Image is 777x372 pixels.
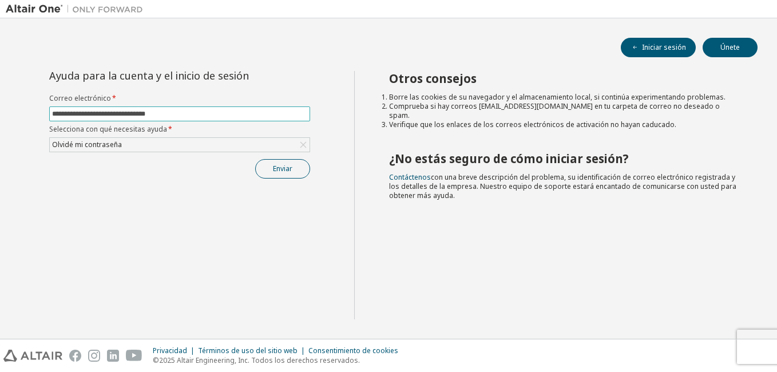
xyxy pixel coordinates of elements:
[3,350,62,362] img: altair_logo.svg
[389,172,431,182] a: Contáctenos
[49,124,167,134] font: Selecciona con qué necesitas ayuda
[50,138,124,151] div: Olvidé mi contraseña
[49,93,111,103] font: Correo electrónico
[49,71,258,80] div: Ayuda para la cuenta y el inicio de sesión
[389,102,738,120] li: Comprueba si hay correos [EMAIL_ADDRESS][DOMAIN_NAME] en tu carpeta de correo no deseado o spam.
[389,172,736,200] span: con una breve descripción del problema, su identificación de correo electrónico registrada y los ...
[69,350,81,362] img: facebook.svg
[198,346,308,355] div: Términos de uso del sitio web
[389,151,738,166] h2: ¿No estás seguro de cómo iniciar sesión?
[50,138,310,152] div: Olvidé mi contraseña
[107,350,119,362] img: linkedin.svg
[621,38,696,57] button: Iniciar sesión
[389,120,738,129] li: Verifique que los enlaces de los correos electrónicos de activación no hayan caducado.
[153,346,198,355] div: Privacidad
[126,350,142,362] img: youtube.svg
[703,38,758,57] button: Únete
[389,71,738,86] h2: Otros consejos
[153,355,405,365] p: ©
[642,43,686,52] font: Iniciar sesión
[88,350,100,362] img: instagram.svg
[389,93,738,102] li: Borre las cookies de su navegador y el almacenamiento local, si continúa experimentando problemas.
[159,355,360,365] font: 2025 Altair Engineering, Inc. Todos los derechos reservados.
[255,159,310,179] button: Enviar
[308,346,405,355] div: Consentimiento de cookies
[6,3,149,15] img: Altair Uno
